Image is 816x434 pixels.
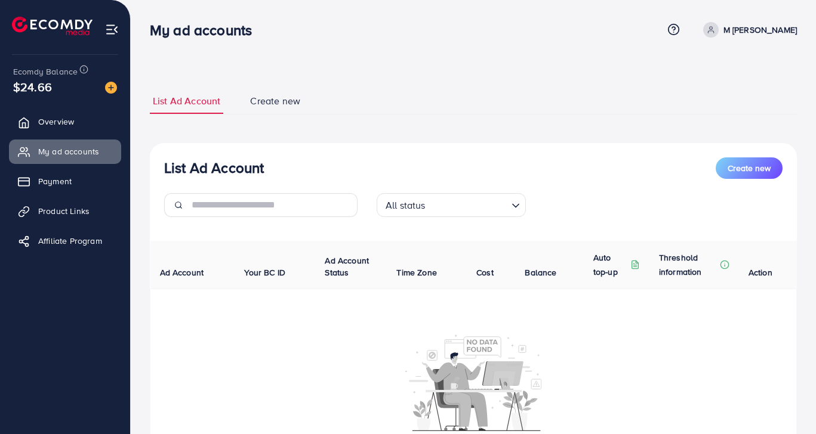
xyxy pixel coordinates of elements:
[9,169,121,193] a: Payment
[698,22,797,38] a: M [PERSON_NAME]
[659,250,718,279] p: Threshold information
[9,110,121,134] a: Overview
[250,94,300,108] span: Create new
[749,266,772,278] span: Action
[164,159,264,176] h3: List Ad Account
[13,66,78,77] span: Ecomdy Balance
[160,266,204,278] span: Ad Account
[244,266,285,278] span: Your BC ID
[9,229,121,253] a: Affiliate Program
[723,23,797,37] p: M [PERSON_NAME]
[38,116,74,128] span: Overview
[38,175,72,187] span: Payment
[38,205,90,217] span: Product Links
[377,193,526,217] div: Search for option
[150,21,261,39] h3: My ad accounts
[13,78,52,95] span: $24.66
[728,162,771,174] span: Create new
[9,139,121,163] a: My ad accounts
[38,145,99,157] span: My ad accounts
[105,23,119,36] img: menu
[405,333,541,431] img: No account
[476,266,494,278] span: Cost
[593,250,628,279] p: Auto top-up
[525,266,556,278] span: Balance
[716,157,783,179] button: Create new
[9,199,121,223] a: Product Links
[383,197,428,214] span: All status
[396,266,436,278] span: Time Zone
[38,235,102,247] span: Affiliate Program
[325,255,369,278] span: Ad Account Status
[429,194,507,214] input: Search for option
[153,94,220,108] span: List Ad Account
[12,17,93,35] img: logo
[105,82,117,94] img: image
